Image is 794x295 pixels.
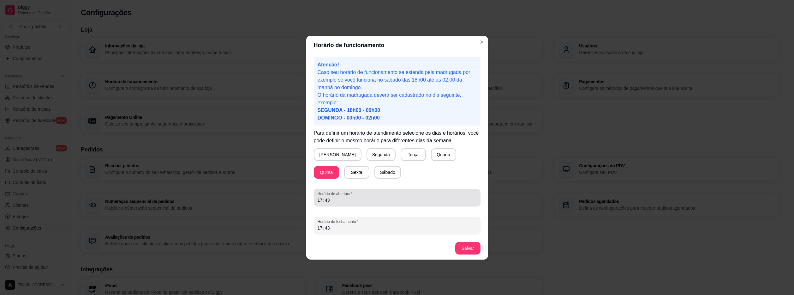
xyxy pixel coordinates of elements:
[344,166,369,179] button: Sexta
[318,61,477,69] p: Atenção!
[314,166,339,179] button: Quinta
[317,197,323,203] div: hour,
[455,242,481,255] button: Salvar
[401,148,426,161] button: Terça
[431,148,456,161] button: Quarta
[367,148,396,161] button: Segunda
[318,191,477,196] span: Horário de abertura
[322,225,325,231] div: :
[477,37,487,47] button: Close
[318,69,477,91] p: Caso seu horário de funcionamento se estenda pela madrugada por exemplo se você funciona no sábad...
[317,225,323,231] div: hour,
[318,115,380,120] span: DOMINGO - 00h00 - 02h00
[324,225,331,231] div: minute,
[318,91,477,122] p: O horário da madrugada deverá ser cadastrado no dia seguinte, exemplo:
[318,108,380,113] span: SEGUNDA - 18h00 - 00h00
[314,148,361,161] button: [PERSON_NAME]
[314,129,481,144] p: Para definir um horário de atendimento selecione os dias e horários, você pode definir o mesmo ho...
[324,197,331,203] div: minute,
[322,197,325,203] div: :
[374,166,401,179] button: Sábado
[318,219,477,224] span: Horário de fechamento
[306,36,488,55] header: Horário de funcionamento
